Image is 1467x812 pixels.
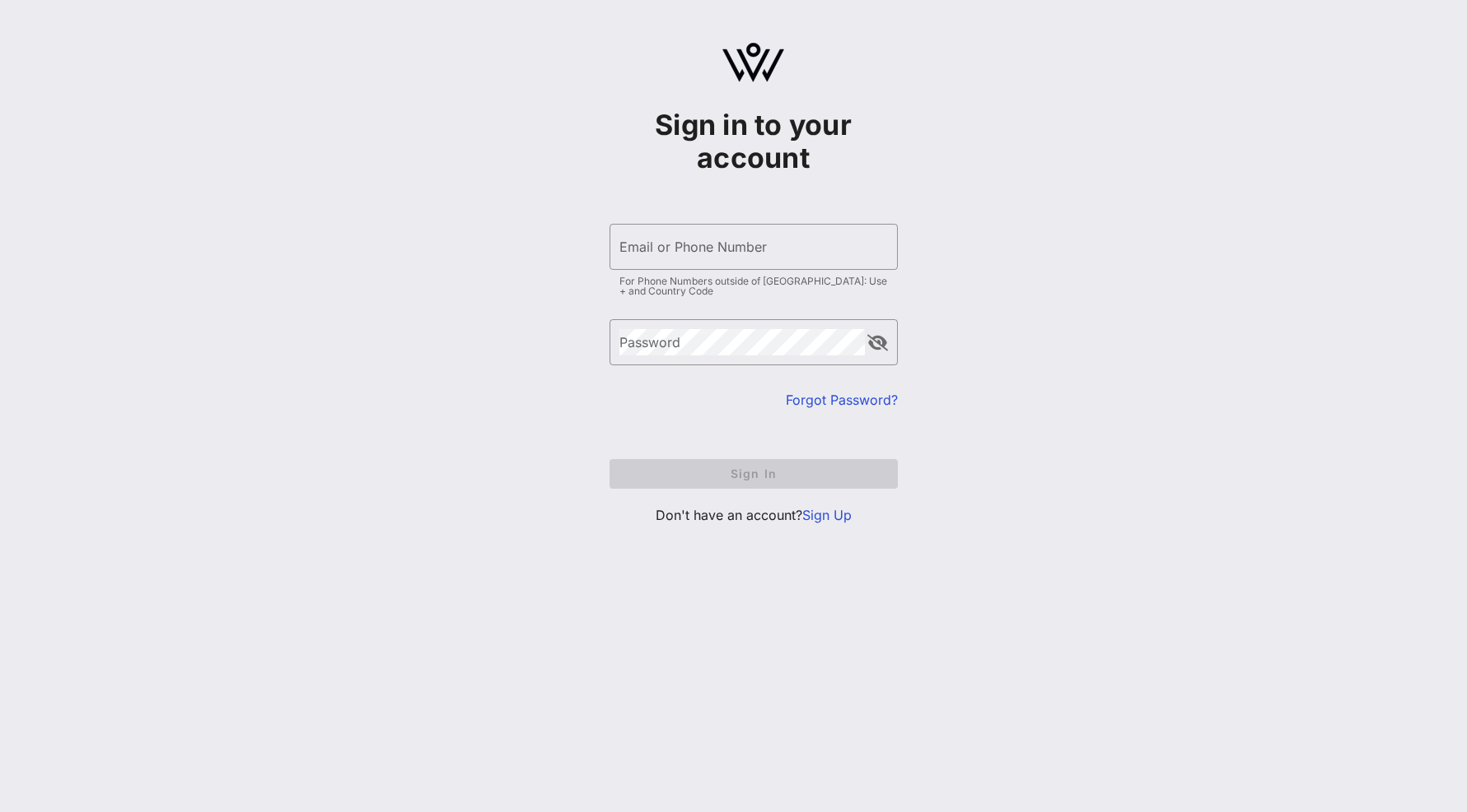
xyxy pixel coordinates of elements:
div: For Phone Numbers outside of [GEOGRAPHIC_DATA]: Use + and Country Code [619,276,888,296]
a: Forgot Password? [786,392,898,408]
img: logo.svg [722,43,784,82]
button: append icon [867,335,888,351]
p: Don't have an account? [610,505,898,525]
a: Sign Up [802,507,852,523]
h1: Sign in to your account [610,109,898,174]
